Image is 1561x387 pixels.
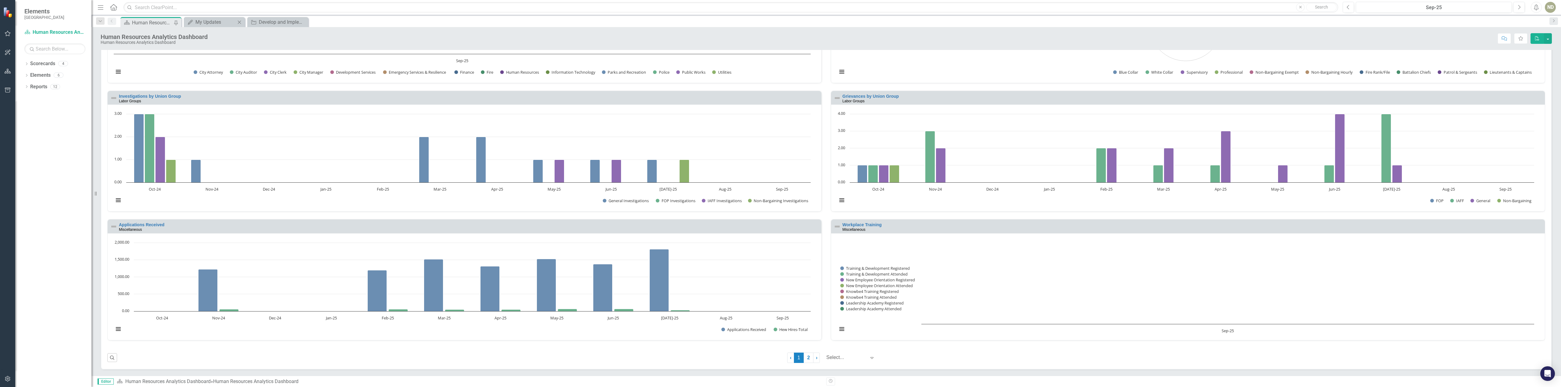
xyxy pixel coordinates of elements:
[107,91,822,212] div: Double-Click to Edit
[702,198,741,203] button: Show IAFF Investigations
[30,72,51,79] a: Elements
[132,19,172,26] div: Human Resources Analytics Dashboard
[1497,198,1532,203] button: Show Non-Bargaining
[794,353,804,363] span: 1
[868,165,878,183] path: Oct-24, 1. IAFF.
[114,156,122,162] text: 1.00
[145,114,155,183] path: Oct-24, 3. FOP Investigations.
[720,315,732,321] text: Aug-25
[205,186,219,192] text: Nov-24
[840,277,915,283] button: Show New Employee Orientation Registered
[1271,186,1284,192] text: May-25
[111,240,814,339] svg: Interactive chart
[1181,69,1208,75] button: Show Supervisory
[546,69,595,75] button: Show Information Technology
[879,165,889,183] path: Oct-24, 1. General.
[872,186,884,192] text: Oct-24
[1100,186,1113,192] text: Feb-25
[603,198,649,203] button: Show General Investigations
[438,315,451,321] text: Mar-25
[445,309,464,311] path: Mar-25, 50. Hew Hires-Total.
[776,186,788,192] text: Sep-25
[647,160,657,183] path: Jul-25, 1. General Investigations.
[719,186,731,192] text: Aug-25
[114,179,122,185] text: 0.00
[1450,198,1464,203] button: Show IAFF
[155,137,165,183] path: Oct-24, 2. IAFF Investigations.
[30,83,47,90] a: Reports
[1043,186,1055,192] text: Jan-25
[1145,69,1173,75] button: Show White Collar
[1499,186,1512,192] text: Sep-25
[424,259,443,311] path: Mar-25, 1,516. Applications Received.
[50,84,60,89] div: 12
[476,137,486,183] path: Apr-25, 2. General Investigations.
[834,111,1542,210] div: Chart. Highcharts interactive chart.
[1545,2,1556,13] div: ND
[1360,69,1390,75] button: Show Fire Rank/File
[1356,2,1512,13] button: Sep-25
[834,111,1537,210] svg: Interactive chart
[537,259,556,311] path: May-25, 1,525. Applications Received.
[24,8,64,15] span: Elements
[1107,148,1117,183] path: Feb-25, 2. General.
[114,68,123,76] button: View chart menu, Chart
[212,315,225,321] text: Nov-24
[1392,165,1402,183] path: Jul-25, 1. General.
[195,18,236,26] div: My Updates
[656,198,695,203] button: Show FOP Investigations
[1540,366,1555,381] div: Open Intercom Messenger
[1381,114,1391,183] path: Jul-25, 4. IAFF.
[114,196,123,205] button: View chart menu, Chart
[842,227,865,232] small: Miscellaneous
[487,69,493,75] text: Fire
[834,240,1542,339] div: Chart. Highcharts interactive chart.
[671,310,690,311] path: Jul-25, 35. Hew Hires-Total.
[1164,148,1174,183] path: Mar-25, 2. General.
[840,266,911,271] button: Show Training & Development Registered
[838,68,846,76] button: View chart menu, Chart
[680,160,689,183] path: Jul-25, 1. Non-Bargaining Investigations.
[1306,3,1337,12] button: Search
[114,133,122,139] text: 2.00
[1442,186,1455,192] text: Aug-25
[264,69,287,75] button: Show City Clerk
[986,186,999,192] text: Dec-24
[816,355,817,360] span: ›
[119,94,181,99] a: Investigations by Union Group
[454,69,474,75] button: Show Finance
[838,111,845,116] text: 4.00
[149,186,161,192] text: Oct-24
[831,91,1545,212] div: Double-Click to Edit
[134,114,783,183] g: General Investigations, bar series 1 of 4 with 12 bars.
[145,114,783,183] g: FOP Investigations, bar series 2 of 4 with 12 bars.
[500,69,539,75] button: Show Human Resources
[653,69,670,75] button: Show Police
[213,378,298,384] div: Human Resources Analytics Dashboard
[101,33,208,40] div: Human Resources Analytics Dashboard
[838,145,845,150] text: 2.00
[368,270,387,311] path: Feb-25, 1,197. Applications Received.
[590,160,600,183] path: Jun-25, 1. General Investigations.
[119,99,141,103] small: Labor Groups
[840,300,904,306] button: Show Leadership Academy Registered
[389,309,408,311] path: Feb-25, 54. Hew Hires-Total.
[1278,165,1288,183] path: May-25, 1. General.
[1324,165,1334,183] path: Jun-25, 1. IAFF.
[24,44,85,54] input: Search Below...
[1096,148,1106,183] path: Feb-25, 2. IAFF.
[1113,69,1139,75] button: Show Blue Collar
[1250,69,1299,75] button: Show Non-Bargaining Exempt
[110,94,117,102] img: Not Defined
[548,186,561,192] text: May-25
[1215,69,1243,75] button: Show Professional
[748,198,808,203] button: Show Non-Bargaining Investigations
[676,69,705,75] button: Show Public Works
[118,291,129,296] text: 500.00
[259,18,307,26] div: Develop and Implement Employee Recognition and Appreciation Strategies
[249,18,307,26] a: Develop and Implement Employee Recognition and Appreciation Strategies
[1153,165,1163,183] path: Mar-25, 1. IAFF.
[1397,69,1431,75] button: Show Battalion Chiefs
[111,240,818,339] div: Chart. Highcharts interactive chart.
[155,114,783,183] g: IAFF Investigations, bar series 3 of 4 with 12 bars.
